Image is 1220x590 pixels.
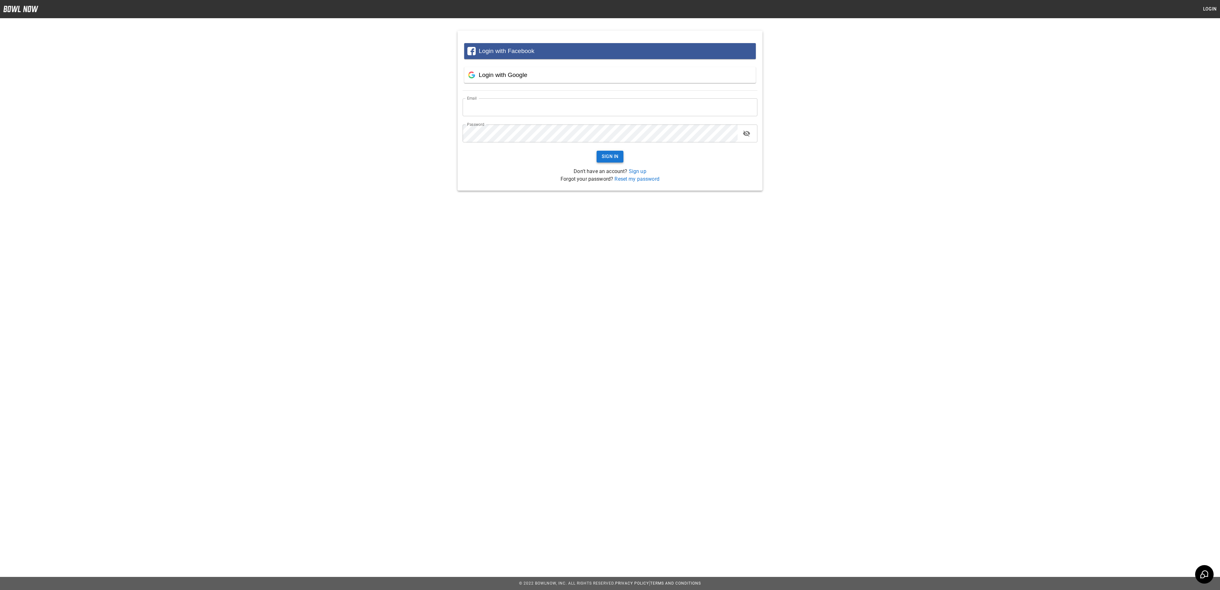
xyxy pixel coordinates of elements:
button: Login [1200,3,1220,15]
button: Login with Facebook [464,43,756,59]
a: Sign up [629,168,646,174]
span: Login with Facebook [479,48,534,54]
img: logo [3,6,38,12]
span: Login with Google [479,72,527,78]
a: Terms and Conditions [650,581,701,586]
button: Login with Google [464,67,756,83]
button: Sign In [597,151,624,163]
p: Forgot your password? [463,175,757,183]
span: © 2022 BowlNow, Inc. All Rights Reserved. [519,581,615,586]
button: toggle password visibility [740,127,753,140]
a: Privacy Policy [615,581,649,586]
p: Don't have an account? [463,168,757,175]
a: Reset my password [614,176,659,182]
